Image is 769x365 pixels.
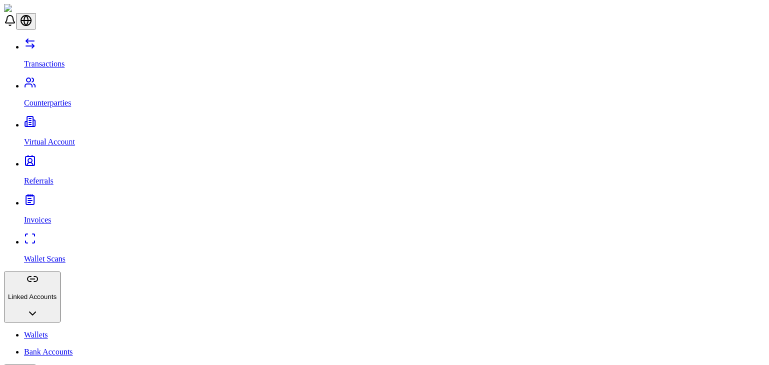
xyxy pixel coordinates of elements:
[4,4,64,13] img: ShieldPay Logo
[24,120,765,146] a: Virtual Account
[24,81,765,107] a: Counterparties
[24,330,765,339] a: Wallets
[24,59,765,68] p: Transactions
[24,347,765,356] a: Bank Accounts
[8,293,57,300] p: Linked Accounts
[24,176,765,185] p: Referrals
[24,42,765,68] a: Transactions
[24,137,765,146] p: Virtual Account
[24,215,765,224] p: Invoices
[24,159,765,185] a: Referrals
[24,98,765,107] p: Counterparties
[24,254,765,263] p: Wallet Scans
[4,271,61,322] button: Linked Accounts
[24,198,765,224] a: Invoices
[24,237,765,263] a: Wallet Scans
